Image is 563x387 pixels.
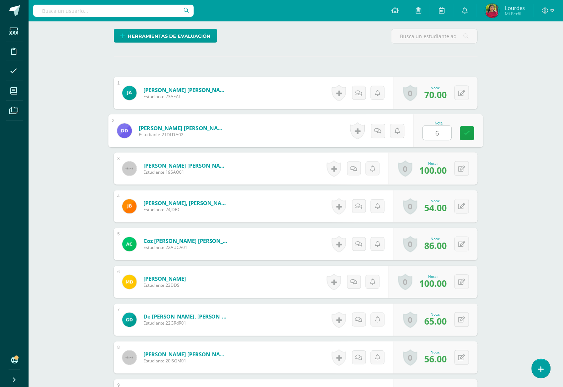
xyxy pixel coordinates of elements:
[403,198,417,215] a: 0
[424,199,447,204] div: Nota:
[424,315,447,327] span: 65.00
[114,29,217,43] a: Herramientas de evaluación
[424,85,447,90] div: Nota:
[391,29,477,43] input: Busca un estudiante aquí...
[424,240,447,252] span: 86.00
[143,245,229,251] span: Estudiante 22AUCA01
[398,161,412,177] a: 0
[423,121,455,125] div: Nota
[419,277,447,290] span: 100.00
[122,237,137,251] img: 5a226021a73f9d793b73a77252e2dfd3.png
[143,162,229,169] a: [PERSON_NAME] [PERSON_NAME]
[128,30,211,43] span: Herramientas de evaluación
[424,353,447,365] span: 56.00
[122,351,137,365] img: 45x45
[122,86,137,100] img: 7be136ac03f7711e9ef293d66dca3290.png
[143,282,186,289] span: Estudiante 23DDS
[143,200,229,207] a: [PERSON_NAME], [PERSON_NAME]
[143,238,229,245] a: Coz [PERSON_NAME] [PERSON_NAME]
[419,274,447,279] div: Nota:
[424,312,447,317] div: Nota:
[143,93,229,100] span: Estudiante 23AEAL
[122,162,137,176] img: 45x45
[122,199,137,214] img: cf127b233149d2c7c301130b2cfc223d.png
[424,202,447,214] span: 54.00
[33,5,194,17] input: Busca un usuario...
[403,236,417,253] a: 0
[143,313,229,320] a: de [PERSON_NAME], [PERSON_NAME]
[419,161,447,166] div: Nota:
[117,123,132,138] img: 8283010df49e5cfdb2fc76af8ab48db3.png
[423,126,452,140] input: 0-100.0
[139,132,227,138] span: Estudiante 21DLDA02
[424,350,447,355] div: Nota:
[398,274,412,290] a: 0
[143,275,186,282] a: [PERSON_NAME]
[419,164,447,176] span: 100.00
[143,207,229,213] span: Estudiante 24JDBC
[505,11,525,17] span: Mi Perfil
[403,85,417,101] a: 0
[485,4,499,18] img: f4b93c984d24729557eb8142701b8c7a.png
[505,4,525,11] span: Lourdes
[139,124,227,132] a: [PERSON_NAME] [PERSON_NAME]
[143,351,229,358] a: [PERSON_NAME] [PERSON_NAME]
[143,320,229,326] span: Estudiante 22GRdR01
[122,313,137,327] img: 226ca7948528b5229d22f8e6ba4fb4be.png
[424,88,447,101] span: 70.00
[143,358,229,364] span: Estudiante 20JSGM01
[403,312,417,328] a: 0
[143,86,229,93] a: [PERSON_NAME] [PERSON_NAME]
[122,275,137,289] img: 69c4dbe2ef524e6e06141ba4932e3799.png
[424,236,447,241] div: Nota:
[143,169,229,175] span: Estudiante 19SAO01
[403,350,417,366] a: 0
